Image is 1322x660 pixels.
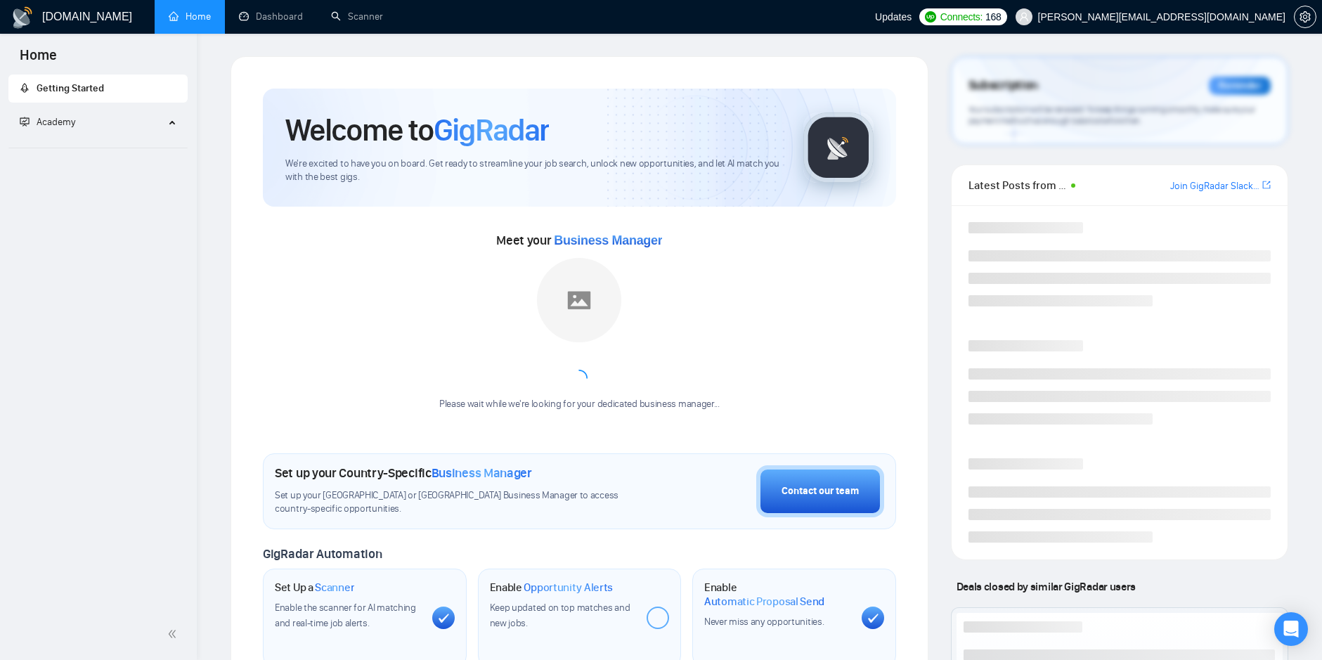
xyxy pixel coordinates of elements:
a: export [1262,179,1271,192]
a: homeHome [169,11,211,22]
span: Deals closed by similar GigRadar users [951,574,1141,599]
span: We're excited to have you on board. Get ready to streamline your job search, unlock new opportuni... [285,157,781,184]
div: Please wait while we're looking for your dedicated business manager... [431,398,728,411]
span: user [1019,12,1029,22]
span: Meet your [496,233,662,248]
div: Reminder [1209,77,1271,95]
a: Join GigRadar Slack Community [1170,179,1259,194]
div: Open Intercom Messenger [1274,612,1308,646]
img: gigradar-logo.png [803,112,874,183]
h1: Enable [704,581,850,608]
div: Contact our team [782,484,859,499]
span: Opportunity Alerts [524,581,613,595]
a: searchScanner [331,11,383,22]
span: Never miss any opportunities. [704,616,824,628]
button: setting [1294,6,1316,28]
a: setting [1294,11,1316,22]
span: Updates [875,11,912,22]
img: placeholder.png [537,258,621,342]
span: Set up your [GEOGRAPHIC_DATA] or [GEOGRAPHIC_DATA] Business Manager to access country-specific op... [275,489,640,516]
button: Contact our team [756,465,884,517]
span: GigRadar [434,111,549,149]
span: loading [568,367,592,391]
span: Getting Started [37,82,104,94]
span: rocket [20,83,30,93]
span: GigRadar Automation [263,546,382,562]
img: upwork-logo.png [925,11,936,22]
span: Latest Posts from the GigRadar Community [968,176,1067,194]
span: Enable the scanner for AI matching and real-time job alerts. [275,602,416,629]
span: 168 [985,9,1001,25]
h1: Set Up a [275,581,354,595]
li: Academy Homepage [8,142,188,151]
h1: Welcome to [285,111,549,149]
h1: Set up your Country-Specific [275,465,532,481]
span: Connects: [940,9,983,25]
span: Keep updated on top matches and new jobs. [490,602,630,629]
span: fund-projection-screen [20,117,30,127]
span: double-left [167,627,181,641]
span: Your subscription will be renewed. To keep things running smoothly, make sure your payment method... [968,104,1255,127]
span: Business Manager [432,465,532,481]
a: dashboardDashboard [239,11,303,22]
span: Automatic Proposal Send [704,595,824,609]
span: Scanner [315,581,354,595]
span: Subscription [968,74,1038,98]
img: logo [11,6,34,29]
span: Home [8,45,68,75]
h1: Enable [490,581,614,595]
span: Business Manager [554,233,662,247]
span: Academy [37,116,75,128]
span: setting [1295,11,1316,22]
li: Getting Started [8,75,188,103]
span: Academy [20,116,75,128]
span: export [1262,179,1271,190]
